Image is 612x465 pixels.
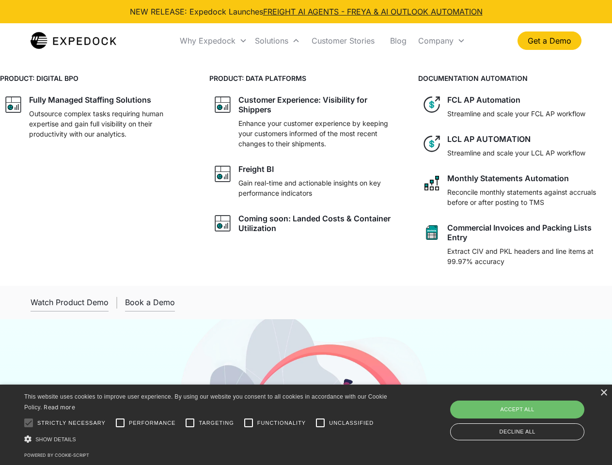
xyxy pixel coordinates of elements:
[44,403,75,411] a: Read more
[31,31,116,50] img: Expedock Logo
[29,95,151,105] div: Fully Managed Staffing Solutions
[304,24,382,57] a: Customer Stories
[422,95,441,114] img: dollar icon
[209,91,403,153] a: graph iconCustomer Experience: Visibility for ShippersEnhance your customer experience by keeping...
[447,246,608,266] p: Extract CIV and PKL headers and line items at 99.97% accuracy
[24,452,89,458] a: Powered by cookie-script
[199,419,234,427] span: Targeting
[422,134,441,154] img: dollar icon
[447,108,585,119] p: Streamline and scale your FCL AP workflow
[447,95,520,105] div: FCL AP Automation
[382,24,414,57] a: Blog
[209,160,403,202] a: graph iconFreight BIGain real-time and actionable insights on key performance indicators
[418,170,612,211] a: network like iconMonthly Statements AutomationReconcile monthly statements against accruals befor...
[213,164,233,184] img: graph icon
[263,7,483,16] a: FREIGHT AI AGENTS - FREYA & AI OUTLOOK AUTOMATION
[209,73,403,83] h4: PRODUCT: DATA PLATFORMS
[518,31,581,50] a: Get a Demo
[180,36,235,46] div: Why Expedock
[418,219,612,270] a: sheet iconCommercial Invoices and Packing Lists EntryExtract CIV and PKL headers and line items a...
[29,108,190,139] p: Outsource complex tasks requiring human expertise and gain full visibility on their productivity ...
[447,187,608,207] p: Reconcile monthly statements against accruals before or after posting to TMS
[238,95,399,114] div: Customer Experience: Visibility for Shippers
[125,294,175,311] a: Book a Demo
[37,419,106,427] span: Strictly necessary
[447,134,531,144] div: LCL AP AUTOMATION
[255,36,288,46] div: Solutions
[418,73,612,83] h4: DOCUMENTATION AUTOMATION
[35,436,76,442] span: Show details
[24,434,391,444] div: Show details
[447,173,569,183] div: Monthly Statements Automation
[4,95,23,114] img: graph icon
[125,297,175,307] div: Book a Demo
[213,95,233,114] img: graph icon
[447,223,608,242] div: Commercial Invoices and Packing Lists Entry
[251,24,304,57] div: Solutions
[447,148,585,158] p: Streamline and scale your LCL AP workflow
[24,393,387,411] span: This website uses cookies to improve user experience. By using our website you consent to all coo...
[418,91,612,123] a: dollar iconFCL AP AutomationStreamline and scale your FCL AP workflow
[238,118,399,149] p: Enhance your customer experience by keeping your customers informed of the most recent changes to...
[418,36,454,46] div: Company
[238,164,274,174] div: Freight BI
[130,6,483,17] div: NEW RELEASE: Expedock Launches
[238,214,399,233] div: Coming soon: Landed Costs & Container Utilization
[31,294,109,311] a: open lightbox
[209,210,403,237] a: graph iconComing soon: Landed Costs & Container Utilization
[418,130,612,162] a: dollar iconLCL AP AUTOMATIONStreamline and scale your LCL AP workflow
[176,24,251,57] div: Why Expedock
[451,360,612,465] iframe: Chat Widget
[414,24,469,57] div: Company
[238,178,399,198] p: Gain real-time and actionable insights on key performance indicators
[329,419,374,427] span: Unclassified
[129,419,176,427] span: Performance
[31,297,109,307] div: Watch Product Demo
[422,173,441,193] img: network like icon
[422,223,441,242] img: sheet icon
[257,419,306,427] span: Functionality
[31,31,116,50] a: home
[213,214,233,233] img: graph icon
